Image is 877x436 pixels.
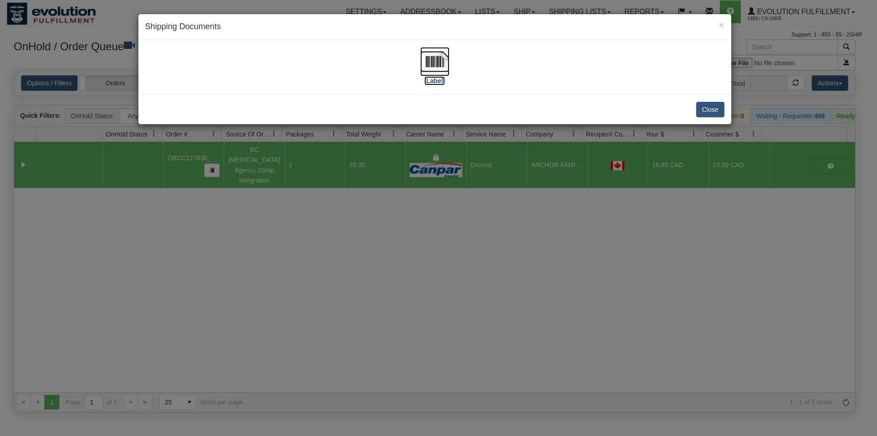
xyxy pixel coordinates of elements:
[420,47,449,76] img: barcode.jpg
[424,76,445,85] label: [Label]
[420,57,449,84] a: [Label]
[719,20,724,30] button: Close
[719,20,724,30] span: ×
[696,102,724,117] button: Close
[145,21,724,33] h4: Shipping Documents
